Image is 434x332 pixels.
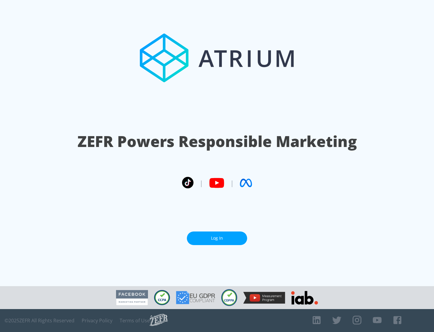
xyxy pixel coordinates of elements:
span: | [200,178,203,187]
span: © 2025 ZEFR All Rights Reserved [5,318,74,324]
img: IAB [291,291,318,305]
span: | [230,178,234,187]
a: Privacy Policy [82,318,112,324]
img: CCPA Compliant [154,290,170,305]
img: COPPA Compliant [221,289,237,306]
a: Terms of Use [120,318,150,324]
h1: ZEFR Powers Responsible Marketing [77,131,357,152]
img: YouTube Measurement Program [243,292,285,304]
img: GDPR Compliant [176,291,215,304]
a: Log In [187,231,247,245]
img: Facebook Marketing Partner [116,290,148,305]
